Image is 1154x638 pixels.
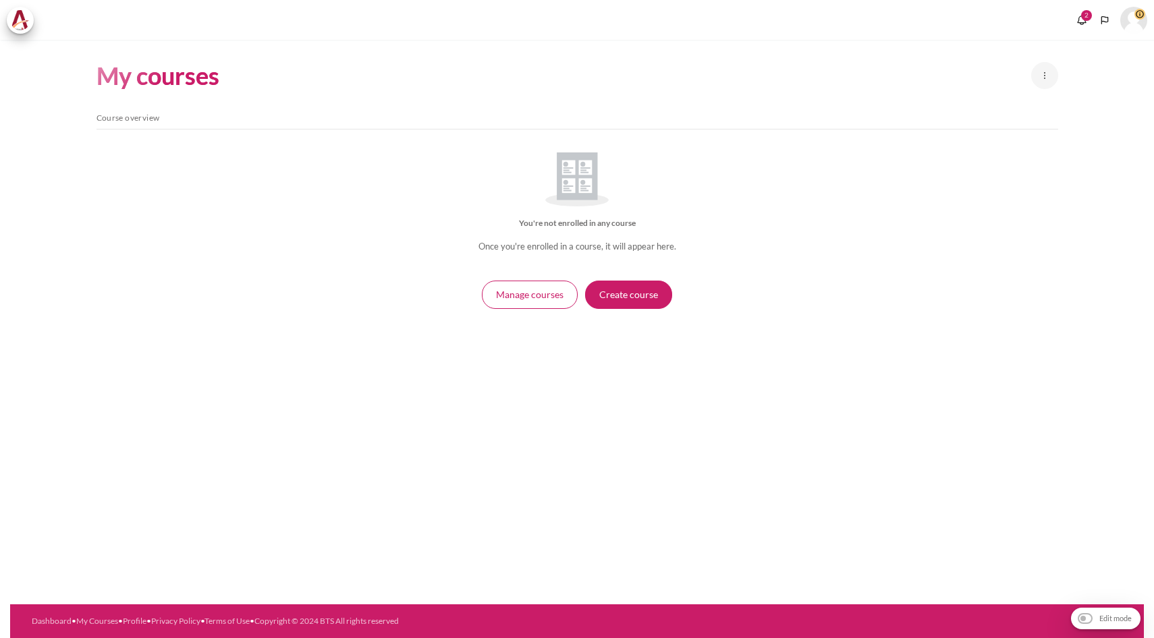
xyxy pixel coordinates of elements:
[545,152,609,206] img: You're not enrolled in any course
[1120,7,1147,34] a: User menu
[151,616,200,626] a: Privacy Policy
[10,40,1144,329] section: Content
[123,616,146,626] a: Profile
[32,616,72,626] a: Dashboard
[32,615,641,627] div: • • • • •
[1081,10,1092,21] div: 2
[11,10,30,30] img: Architeck
[97,240,1058,254] p: Once you're enrolled in a course, it will appear here.
[585,281,672,309] button: Create course
[97,113,1058,123] h5: Course overview
[76,616,118,626] a: My Courses
[97,217,1058,229] h5: You're not enrolled in any course
[204,616,250,626] a: Terms of Use
[1072,10,1092,30] div: Show notification window with 2 new notifications
[97,60,219,92] h1: My courses
[254,616,399,626] a: Copyright © 2024 BTS All rights reserved
[1095,10,1115,30] button: Languages
[482,281,578,309] button: Manage courses
[7,7,40,34] a: Architeck Architeck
